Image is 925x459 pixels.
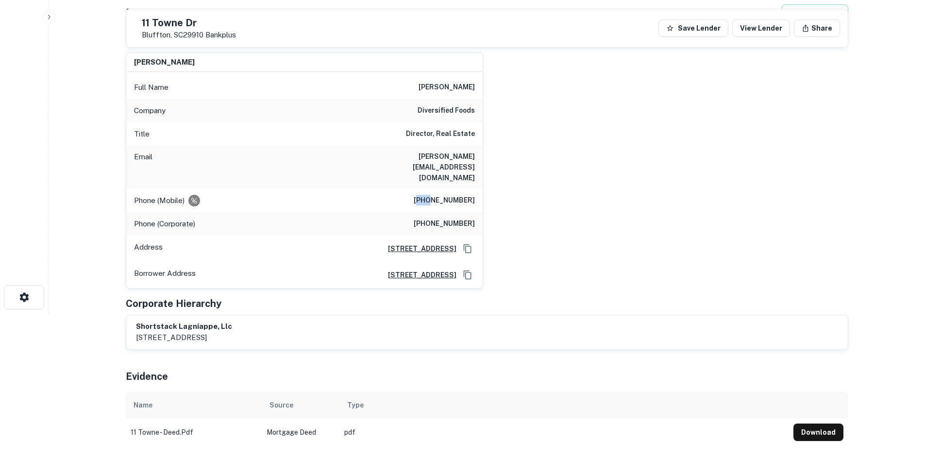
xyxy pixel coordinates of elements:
p: Phone (Corporate) [134,218,195,230]
th: Name [126,391,262,419]
h6: [PERSON_NAME][EMAIL_ADDRESS][DOMAIN_NAME] [358,151,475,183]
button: Copy Address [460,241,475,256]
h6: [PHONE_NUMBER] [414,195,475,206]
a: View Lender [732,19,790,37]
p: [STREET_ADDRESS] [136,332,232,343]
h6: [PHONE_NUMBER] [414,218,475,230]
p: Email [134,151,152,183]
a: Bankplus [205,31,236,39]
td: 11 towne - deed.pdf [126,419,262,446]
td: pdf [339,419,789,446]
h6: Director, Real Estate [406,128,475,140]
div: scrollable content [126,391,848,446]
h6: shortstack lagniappe, llc [136,321,232,332]
td: Mortgage Deed [262,419,339,446]
div: Source [269,399,293,411]
p: Address [134,241,163,256]
a: [STREET_ADDRESS] [380,243,456,254]
h5: Evidence [126,369,168,384]
button: Share [794,19,840,37]
p: Bluffton, SC29910 [142,31,236,39]
div: Type [347,399,364,411]
h6: [PERSON_NAME] [419,82,475,93]
button: Copy Address [460,268,475,282]
h5: 11 Towne Dr [142,18,236,28]
th: Source [262,391,339,419]
p: Phone (Mobile) [134,195,185,206]
button: Download [793,424,843,441]
h5: Corporate Hierarchy [126,296,221,311]
p: Title [134,128,150,140]
button: Export CSV [782,4,848,22]
p: Borrower Address [134,268,196,282]
a: [STREET_ADDRESS] [380,270,456,280]
iframe: Chat Widget [876,381,925,428]
th: Type [339,391,789,419]
h6: diversified foods [418,105,475,117]
p: Full Name [134,82,168,93]
div: Requests to not be contacted at this number [188,195,200,206]
button: Save Lender [658,19,728,37]
div: Name [134,399,152,411]
h6: [PERSON_NAME] [134,57,195,68]
h4: Buyer Details [126,4,201,22]
p: Company [134,105,166,117]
